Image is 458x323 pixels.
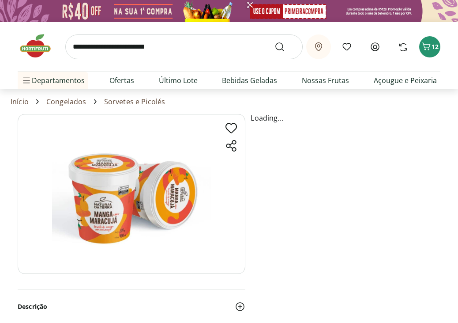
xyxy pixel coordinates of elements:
a: Início [11,98,29,106]
p: Loading... [251,114,440,122]
button: Menu [21,70,32,91]
button: Submit Search [274,42,296,52]
span: Departamentos [21,70,85,91]
a: Bebidas Geladas [222,75,277,86]
a: Açougue e Peixaria [374,75,437,86]
button: Descrição [18,297,245,316]
span: 12 [432,42,439,51]
a: Último Lote [159,75,198,86]
a: Nossas Frutas [302,75,349,86]
button: Carrinho [419,36,440,57]
img: Sorvete Manga com Maracujá Natural da Terra 490ml [18,114,245,274]
input: search [65,34,303,59]
img: Hortifruti [18,33,62,59]
a: Sorvetes e Picolés [104,98,165,106]
a: Ofertas [109,75,134,86]
a: Congelados [46,98,86,106]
